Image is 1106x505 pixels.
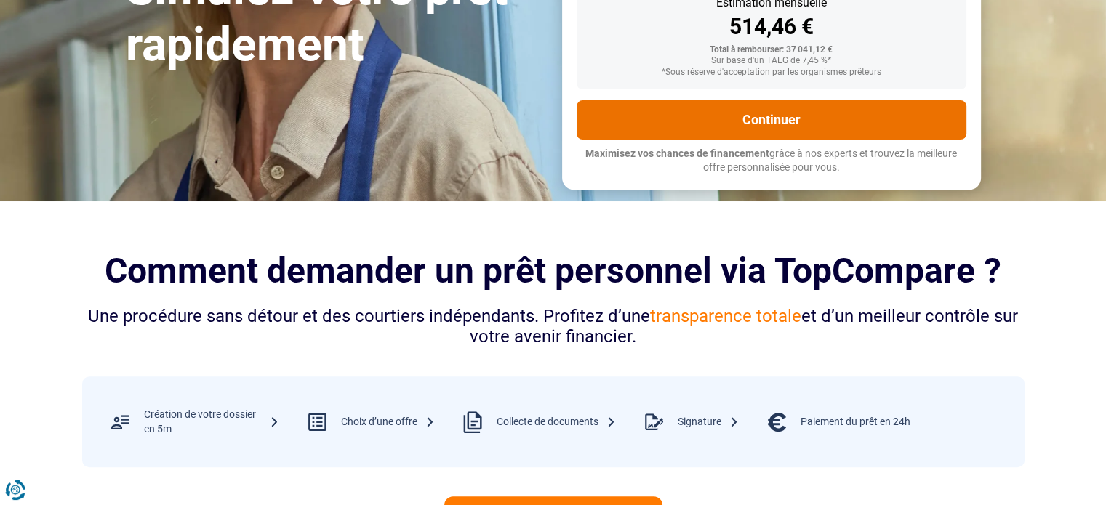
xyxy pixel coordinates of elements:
[144,408,279,436] div: Création de votre dossier en 5m
[678,415,739,429] div: Signature
[588,16,955,38] div: 514,46 €
[82,306,1025,348] div: Une procédure sans détour et des courtiers indépendants. Profitez d’une et d’un meilleur contrôle...
[801,415,910,429] div: Paiement du prêt en 24h
[341,415,435,429] div: Choix d’une offre
[588,45,955,55] div: Total à rembourser: 37 041,12 €
[82,251,1025,291] h2: Comment demander un prêt personnel via TopCompare ?
[577,147,966,175] p: grâce à nos experts et trouvez la meilleure offre personnalisée pour vous.
[588,56,955,66] div: Sur base d'un TAEG de 7,45 %*
[588,68,955,78] div: *Sous réserve d'acceptation par les organismes prêteurs
[650,306,801,326] span: transparence totale
[497,415,616,429] div: Collecte de documents
[577,100,966,140] button: Continuer
[585,148,769,159] span: Maximisez vos chances de financement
